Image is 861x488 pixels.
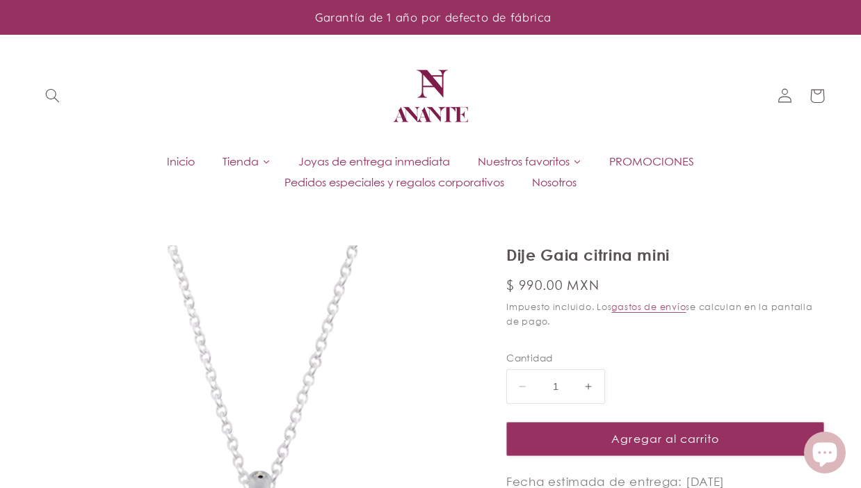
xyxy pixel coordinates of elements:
[609,154,694,169] span: PROMOCIONES
[383,49,478,143] a: Anante Joyería | Diseño mexicano
[153,151,209,172] a: Inicio
[167,154,195,169] span: Inicio
[611,301,686,312] a: gastos de envío
[506,300,824,329] div: Impuesto incluido. Los se calculan en la pantalla de pago.
[518,172,590,193] a: Nosotros
[595,151,708,172] a: PROMOCIONES
[37,80,69,112] summary: Búsqueda
[532,174,577,190] span: Nosotros
[284,174,504,190] span: Pedidos especiales y regalos corporativos
[506,245,824,266] h1: Dije Gaia citrina mini
[298,154,450,169] span: Joyas de entrega inmediata
[389,54,472,138] img: Anante Joyería | Diseño mexicano
[506,276,600,295] span: $ 990.00 MXN
[478,154,570,169] span: Nuestros favoritos
[271,172,518,193] a: Pedidos especiales y regalos corporativos
[506,422,824,456] button: Agregar al carrito
[506,351,824,365] label: Cantidad
[315,10,552,24] span: Garantía de 1 año por defecto de fábrica
[464,151,595,172] a: Nuestros favoritos
[223,154,259,169] span: Tienda
[209,151,284,172] a: Tienda
[284,151,464,172] a: Joyas de entrega inmediata
[800,432,850,477] inbox-online-store-chat: Chat de la tienda online Shopify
